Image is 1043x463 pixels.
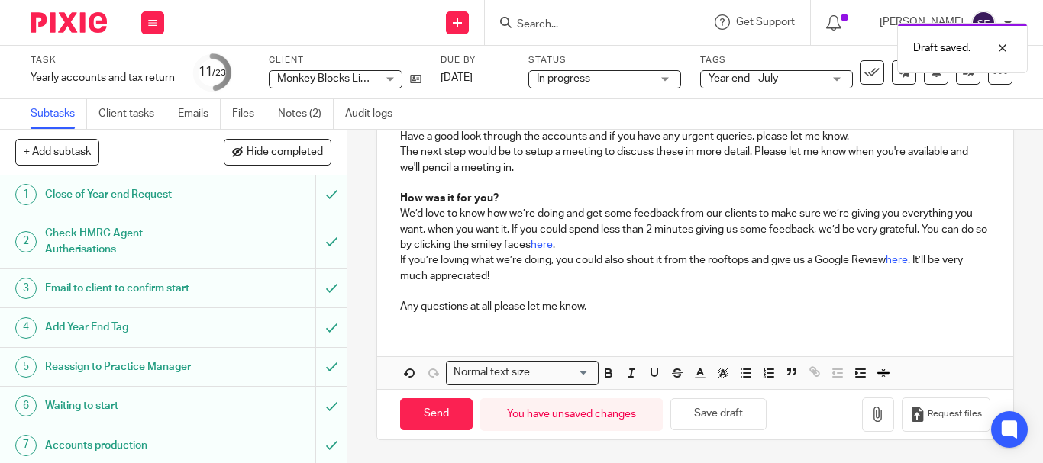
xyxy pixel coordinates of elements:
a: Client tasks [98,99,166,129]
span: Monkey Blocks Limited [277,73,388,84]
a: here [886,255,908,265]
h1: Add Year End Tag [45,316,215,339]
input: Search [515,18,653,32]
div: 1 [15,184,37,205]
p: If you’re loving what we’re doing, you could also shout it from the rooftops and give us a Google... [400,252,990,284]
strong: How was it for you? [400,193,499,204]
label: Due by [441,54,509,66]
div: 4 [15,317,37,339]
p: Draft saved. [913,40,970,56]
div: 7 [15,435,37,456]
div: 5 [15,356,37,378]
h1: Email to client to confirm start [45,277,215,300]
input: Send [400,398,473,431]
span: Year end - July [709,73,778,84]
div: Yearly accounts and tax return [31,70,175,85]
button: Request files [902,397,990,432]
div: You have unsaved changes [480,398,663,431]
span: Normal text size [450,365,533,381]
img: svg%3E [971,11,996,35]
button: Hide completed [224,139,331,165]
div: Search for option [446,361,599,384]
h1: Reassign to Practice Manager [45,355,215,378]
span: Hide completed [247,146,323,159]
span: In progress [537,73,590,84]
label: Client [269,54,421,66]
h1: Check HMRC Agent Autherisations [45,222,215,261]
label: Task [31,54,175,66]
a: Audit logs [345,99,404,129]
h1: Close of Year end Request [45,183,215,206]
span: Request files [928,408,982,420]
a: here [531,240,553,250]
h1: Waiting to start [45,394,215,417]
div: 6 [15,395,37,416]
a: Files [232,99,266,129]
p: Have a good look through the accounts and if you have any urgent queries, please let me know. [400,129,990,144]
a: Subtasks [31,99,87,129]
a: Emails [178,99,221,129]
div: 3 [15,278,37,299]
span: [DATE] [441,72,473,83]
p: We’d love to know how we’re doing and get some feedback from our clients to make sure we’re givin... [400,206,990,252]
img: Pixie [31,12,107,33]
div: 11 [199,63,226,81]
a: Notes (2) [278,99,334,129]
p: The next step would be to setup a meeting to discuss these in more detail. Please let me know whe... [400,144,990,175]
div: 2 [15,231,37,252]
small: /23 [212,69,226,77]
button: Save draft [670,398,767,431]
p: Any questions at all please let me know, [400,299,990,314]
h1: Accounts production [45,434,215,457]
button: + Add subtask [15,139,99,165]
input: Search for option [534,365,589,381]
